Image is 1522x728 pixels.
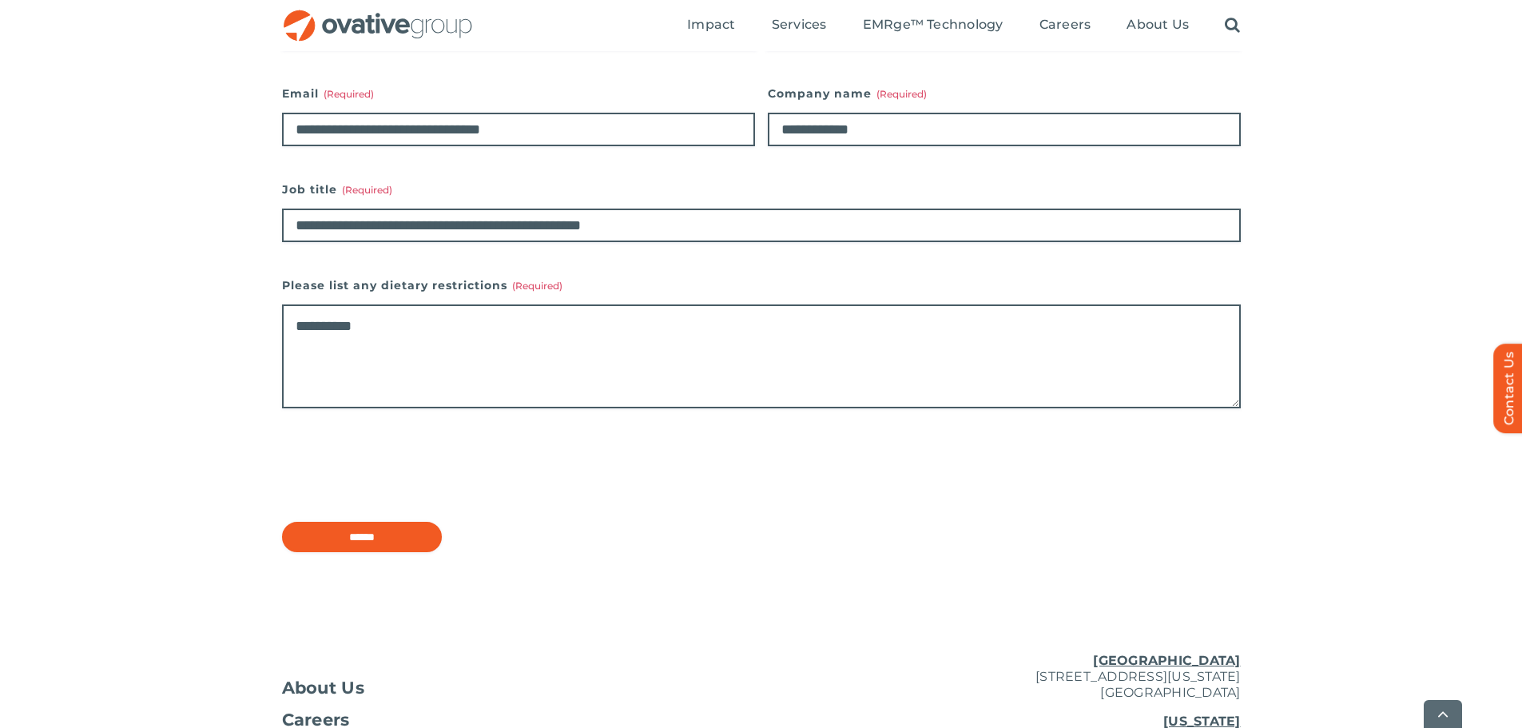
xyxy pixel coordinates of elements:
[282,82,755,105] label: Email
[1093,653,1240,668] u: [GEOGRAPHIC_DATA]
[1039,17,1091,33] span: Careers
[687,17,735,33] span: Impact
[863,17,1003,33] span: EMRge™ Technology
[1127,17,1189,34] a: About Us
[512,280,562,292] span: (Required)
[1127,17,1189,33] span: About Us
[863,17,1003,34] a: EMRge™ Technology
[282,712,350,728] span: Careers
[768,82,1241,105] label: Company name
[772,17,827,33] span: Services
[282,680,602,696] a: About Us
[324,88,374,100] span: (Required)
[282,178,1241,201] label: Job title
[282,8,474,23] a: OG_Full_horizontal_RGB
[282,680,365,696] span: About Us
[876,88,927,100] span: (Required)
[1039,17,1091,34] a: Careers
[772,17,827,34] a: Services
[921,653,1241,701] p: [STREET_ADDRESS][US_STATE] [GEOGRAPHIC_DATA]
[282,274,1241,296] label: Please list any dietary restrictions
[687,17,735,34] a: Impact
[342,184,392,196] span: (Required)
[282,712,602,728] a: Careers
[282,440,525,503] iframe: reCAPTCHA
[1225,17,1240,34] a: Search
